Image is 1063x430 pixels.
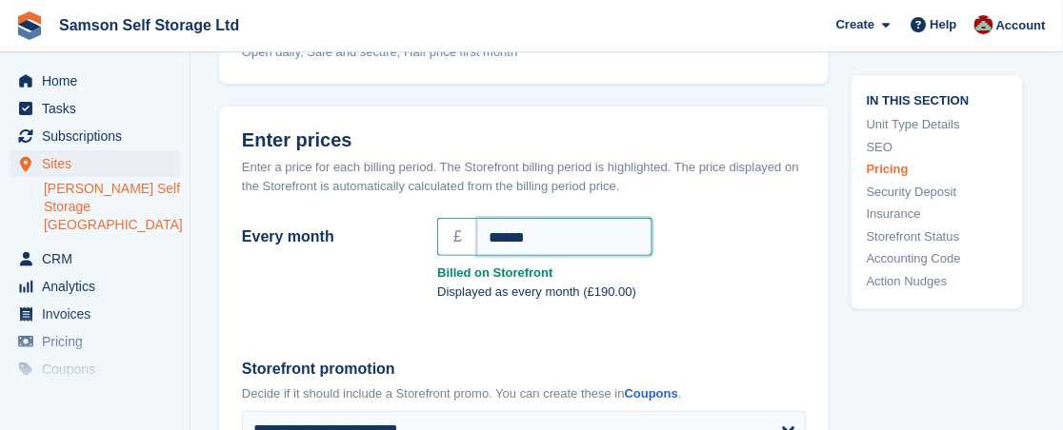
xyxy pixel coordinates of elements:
[10,383,180,410] a: menu
[867,182,1008,201] a: Security Deposit
[242,384,806,403] p: Decide if it should include a Storefront promo. You can create these in .
[42,328,156,355] span: Pricing
[242,225,414,248] label: Every month
[10,245,180,272] a: menu
[867,205,1008,224] a: Insurance
[867,137,1008,156] a: SEO
[42,150,156,177] span: Sites
[836,15,874,34] span: Create
[867,249,1008,268] a: Accounting Code
[42,356,156,382] span: Coupons
[10,95,180,122] a: menu
[242,358,806,381] label: Storefront promotion
[51,10,247,41] a: Samson Self Storage Ltd
[15,11,44,40] img: stora-icon-8386f47178a22dfd0bd8f6a31ec36ba5ce8667c1dd55bd0f319d3a0aa187defe.svg
[42,245,156,272] span: CRM
[42,273,156,300] span: Analytics
[625,386,678,401] a: Coupons
[867,115,1008,134] a: Unit Type Details
[42,301,156,327] span: Invoices
[10,356,180,382] a: menu
[10,328,180,355] a: menu
[996,16,1046,35] span: Account
[974,15,993,34] img: Ian
[42,95,156,122] span: Tasks
[42,383,156,410] span: Protection
[44,180,180,234] a: [PERSON_NAME] Self Storage [GEOGRAPHIC_DATA]
[437,283,806,302] p: Displayed as every month (£190.00)
[42,68,156,94] span: Home
[10,301,180,327] a: menu
[242,129,352,151] span: Enter prices
[867,160,1008,179] a: Pricing
[10,150,180,177] a: menu
[10,123,180,149] a: menu
[10,68,180,94] a: menu
[42,123,156,149] span: Subscriptions
[867,226,1008,245] a: Storefront Status
[242,158,806,195] div: Enter a price for each billing period. The Storefront billing period is highlighted. The price di...
[931,15,957,34] span: Help
[867,89,1008,107] span: In this section
[10,273,180,300] a: menu
[437,264,806,283] strong: Billed on Storefront
[867,271,1008,290] a: Action Nudges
